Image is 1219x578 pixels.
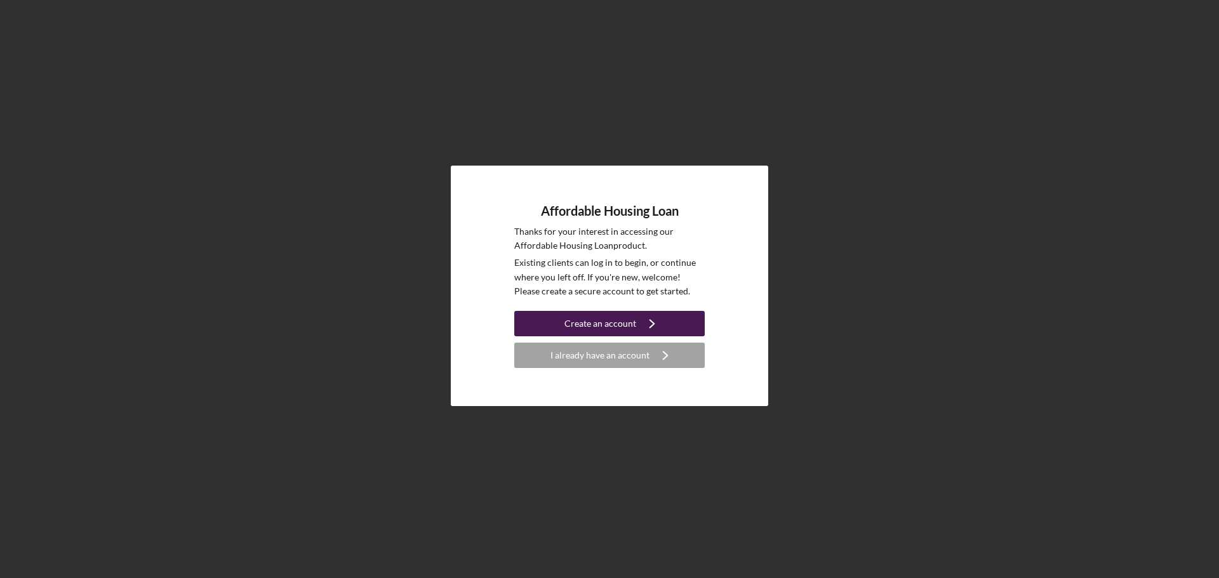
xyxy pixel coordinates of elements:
[514,225,705,253] p: Thanks for your interest in accessing our Affordable Housing Loan product.
[514,256,705,298] p: Existing clients can log in to begin, or continue where you left off. If you're new, welcome! Ple...
[564,311,636,336] div: Create an account
[514,311,705,336] button: Create an account
[541,204,679,218] h4: Affordable Housing Loan
[550,343,649,368] div: I already have an account
[514,311,705,339] a: Create an account
[514,343,705,368] button: I already have an account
